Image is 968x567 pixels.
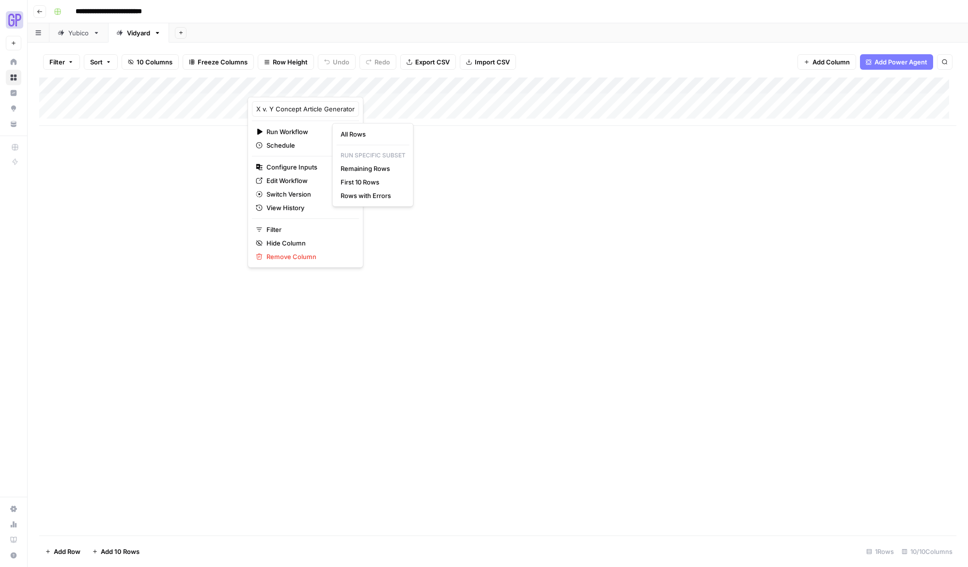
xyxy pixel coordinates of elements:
[341,164,402,173] span: Remaining Rows
[341,129,402,139] span: All Rows
[341,191,402,200] span: Rows with Errors
[341,177,402,187] span: First 10 Rows
[337,149,409,162] p: Run Specific Subset
[266,127,342,137] span: Run Workflow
